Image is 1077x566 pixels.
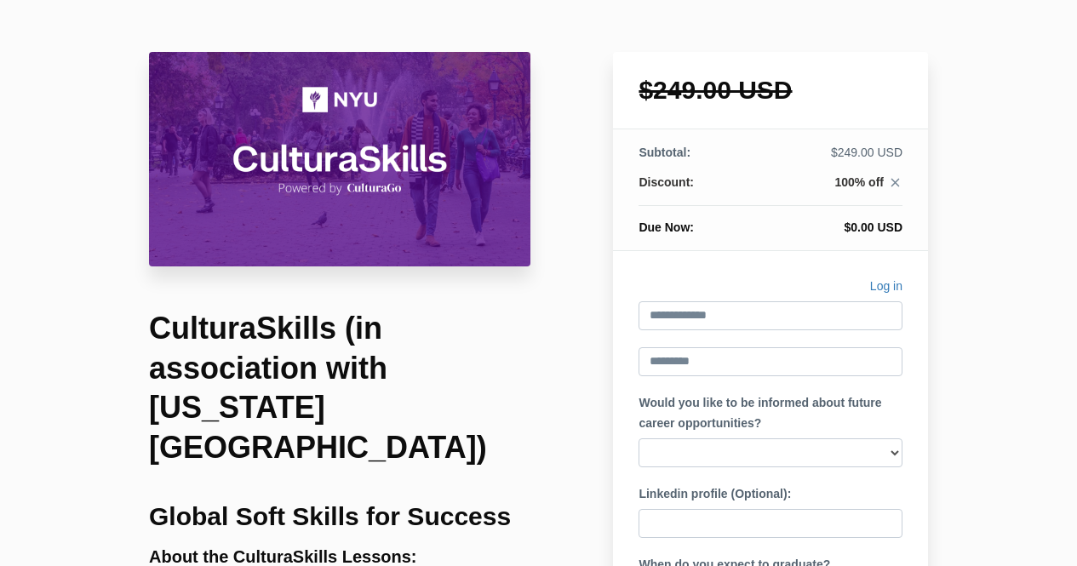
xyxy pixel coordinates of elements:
a: close [884,175,902,194]
a: Log in [870,277,902,301]
b: Global Soft Skills for Success [149,502,511,530]
img: 31710be-8b5f-527-66b4-0ce37cce11c4_CulturaSkills_NYU_Course_Header_Image.png [149,52,530,266]
label: Would you like to be informed about future career opportunities? [639,393,902,434]
h3: About the CulturaSkills Lessons: [149,547,530,566]
span: Subtotal: [639,146,690,159]
td: $249.00 USD [753,144,902,174]
span: $0.00 USD [845,220,902,234]
i: close [888,175,902,190]
span: 100% off [834,175,884,189]
h1: CulturaSkills (in association with [US_STATE][GEOGRAPHIC_DATA]) [149,309,530,468]
h1: $249.00 USD [639,77,902,103]
label: Linkedin profile (Optional): [639,484,791,505]
th: Discount: [639,174,753,206]
th: Due Now: [639,206,753,237]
